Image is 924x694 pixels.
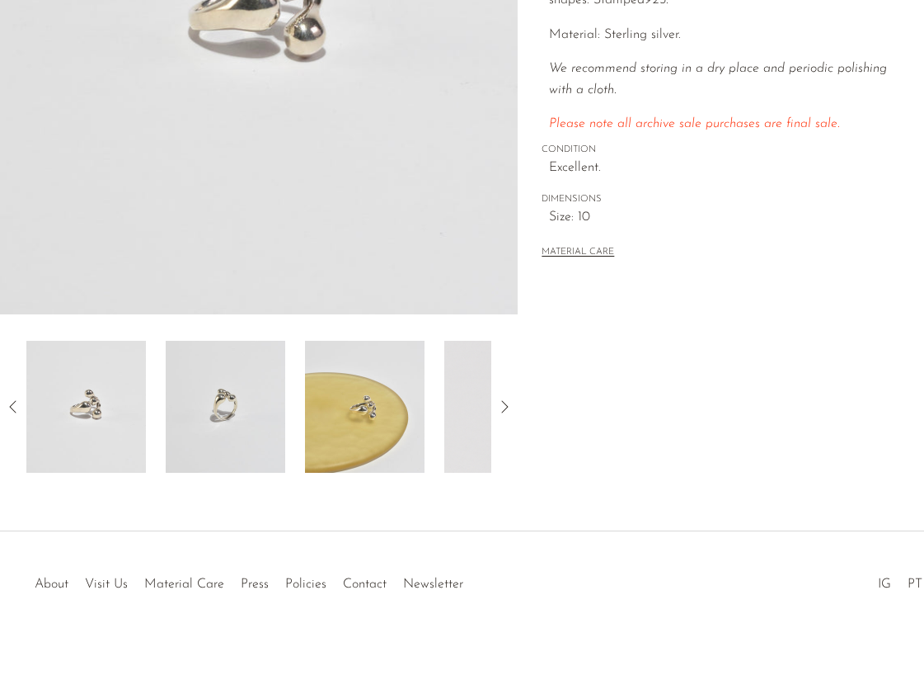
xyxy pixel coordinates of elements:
a: About [35,578,68,591]
ul: Quick links [26,564,471,596]
span: Excellent. [549,158,898,179]
span: Please note all archive sale purchases are final sale. [549,117,840,130]
a: PT [908,578,922,591]
button: MATERIAL CARE [542,247,614,259]
span: Size: 10 [549,207,898,229]
span: DIMENSIONS [542,192,898,207]
img: Modernist Sphere Ring [166,341,285,473]
a: Visit Us [85,578,128,591]
img: Modernist Sphere Ring [305,341,424,473]
a: IG [878,578,891,591]
a: Press [241,578,269,591]
i: We recommend storing in a dry place and periodic polishing with a cloth. [549,62,887,97]
span: CONDITION [542,143,898,158]
a: Policies [285,578,326,591]
a: Material Care [144,578,224,591]
img: Modernist Sphere Ring [444,341,564,473]
p: Material: Sterling silver. [549,25,898,46]
img: Modernist Sphere Ring [26,341,146,473]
